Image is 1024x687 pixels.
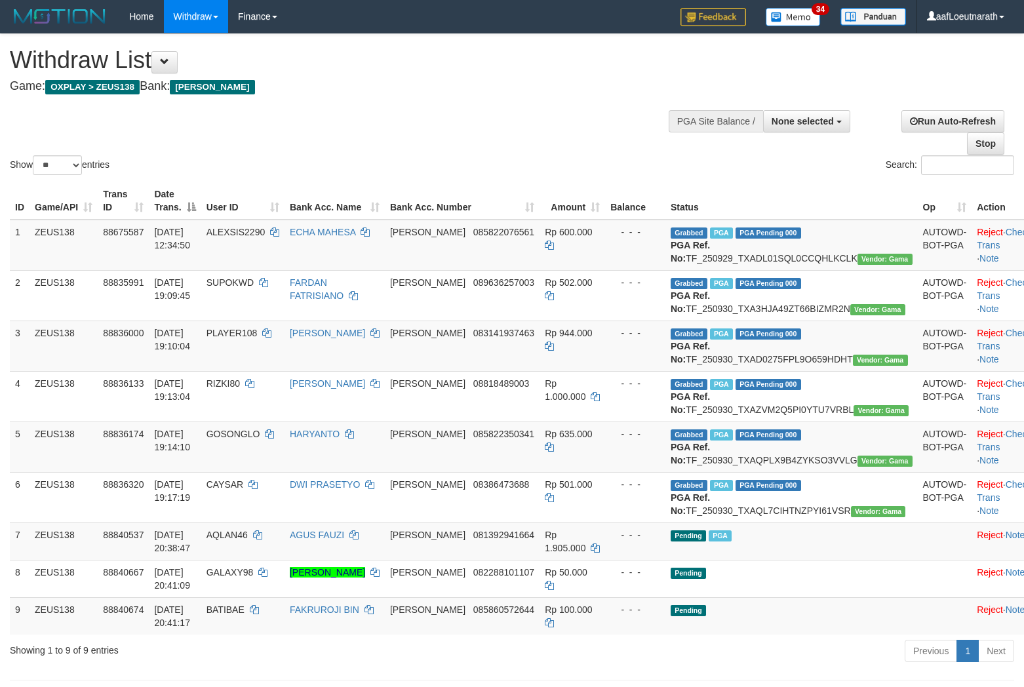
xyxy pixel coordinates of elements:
a: FAKRUROJI BIN [290,604,359,615]
span: 88836174 [103,429,144,439]
td: AUTOWD-BOT-PGA [918,321,972,371]
span: Grabbed [671,379,707,390]
a: ECHA MAHESA [290,227,355,237]
div: - - - [610,226,660,239]
td: ZEUS138 [30,560,98,597]
div: - - - [610,326,660,340]
span: [DATE] 19:13:04 [154,378,190,402]
span: Rp 501.000 [545,479,592,490]
span: OXPLAY > ZEUS138 [45,80,140,94]
th: Balance [605,182,665,220]
b: PGA Ref. No: [671,341,710,364]
span: PGA Pending [736,429,801,441]
span: [DATE] 19:10:04 [154,328,190,351]
span: PGA Pending [736,379,801,390]
b: PGA Ref. No: [671,492,710,516]
span: [DATE] 12:34:50 [154,227,190,250]
img: Button%20Memo.svg [766,8,821,26]
td: TF_250930_TXA3HJA49ZT66BIZMR2N [665,270,918,321]
a: Reject [977,604,1003,615]
th: Bank Acc. Number: activate to sort column ascending [385,182,540,220]
span: Grabbed [671,328,707,340]
a: Note [979,455,999,465]
span: Copy 083141937463 to clipboard [473,328,534,338]
span: Copy 089636257003 to clipboard [473,277,534,288]
th: Bank Acc. Name: activate to sort column ascending [285,182,385,220]
span: GOSONGLO [207,429,260,439]
span: 88835991 [103,277,144,288]
span: Vendor URL: https://trx31.1velocity.biz [854,405,909,416]
span: [PERSON_NAME] [390,378,465,389]
a: FARDAN FATRISIANO [290,277,344,301]
td: 5 [10,422,30,472]
div: - - - [610,427,660,441]
label: Show entries [10,155,109,175]
span: [PERSON_NAME] [170,80,254,94]
td: TF_250930_TXAD0275FPL9O659HDHT [665,321,918,371]
a: 1 [956,640,979,662]
span: Rp 502.000 [545,277,592,288]
a: Reject [977,567,1003,578]
span: Marked by aafpengsreynich [710,227,733,239]
span: Vendor URL: https://trx31.1velocity.biz [851,506,906,517]
span: Marked by aafpengsreynich [710,379,733,390]
span: PLAYER108 [207,328,258,338]
span: RIZKI80 [207,378,240,389]
span: GALAXY98 [207,567,254,578]
td: AUTOWD-BOT-PGA [918,472,972,522]
span: Grabbed [671,278,707,289]
span: PGA Pending [736,480,801,491]
a: Note [979,253,999,264]
a: [PERSON_NAME] [290,567,365,578]
span: 88836320 [103,479,144,490]
span: Copy 082288101107 to clipboard [473,567,534,578]
td: 1 [10,220,30,271]
span: Vendor URL: https://trx31.1velocity.biz [850,304,905,315]
a: DWI PRASETYO [290,479,360,490]
td: TF_250930_TXAQL7CIHTNZPYI61VSR [665,472,918,522]
b: PGA Ref. No: [671,442,710,465]
span: 88840667 [103,567,144,578]
td: TF_250930_TXAQPLX9B4ZYKSO3VVLG [665,422,918,472]
button: None selected [763,110,850,132]
span: ALEXSIS2290 [207,227,266,237]
td: TF_250930_TXAZVM2Q5PI0YTU7VRBL [665,371,918,422]
a: HARYANTO [290,429,340,439]
td: TF_250929_TXADL01SQL0CCQHLKCLK [665,220,918,271]
span: 88675587 [103,227,144,237]
span: Rp 1.905.000 [545,530,585,553]
span: 88840537 [103,530,144,540]
td: 9 [10,597,30,635]
td: 8 [10,560,30,597]
div: - - - [610,603,660,616]
td: 2 [10,270,30,321]
td: ZEUS138 [30,522,98,560]
select: Showentries [33,155,82,175]
span: None selected [772,116,834,127]
span: [DATE] 20:41:17 [154,604,190,628]
span: Rp 944.000 [545,328,592,338]
td: 3 [10,321,30,371]
h1: Withdraw List [10,47,669,73]
span: BATIBAE [207,604,245,615]
td: AUTOWD-BOT-PGA [918,270,972,321]
span: [DATE] 20:38:47 [154,530,190,553]
td: ZEUS138 [30,422,98,472]
img: Feedback.jpg [680,8,746,26]
a: [PERSON_NAME] [290,328,365,338]
b: PGA Ref. No: [671,240,710,264]
div: - - - [610,478,660,491]
span: PGA Pending [736,227,801,239]
span: Rp 600.000 [545,227,592,237]
span: Marked by aafpengsreynich [710,429,733,441]
a: Run Auto-Refresh [901,110,1004,132]
th: Status [665,182,918,220]
a: AGUS FAUZI [290,530,344,540]
span: Copy 08818489003 to clipboard [473,378,530,389]
td: 7 [10,522,30,560]
a: Previous [905,640,957,662]
a: Next [978,640,1014,662]
span: [PERSON_NAME] [390,429,465,439]
div: - - - [610,377,660,390]
span: Vendor URL: https://trx31.1velocity.biz [853,355,908,366]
